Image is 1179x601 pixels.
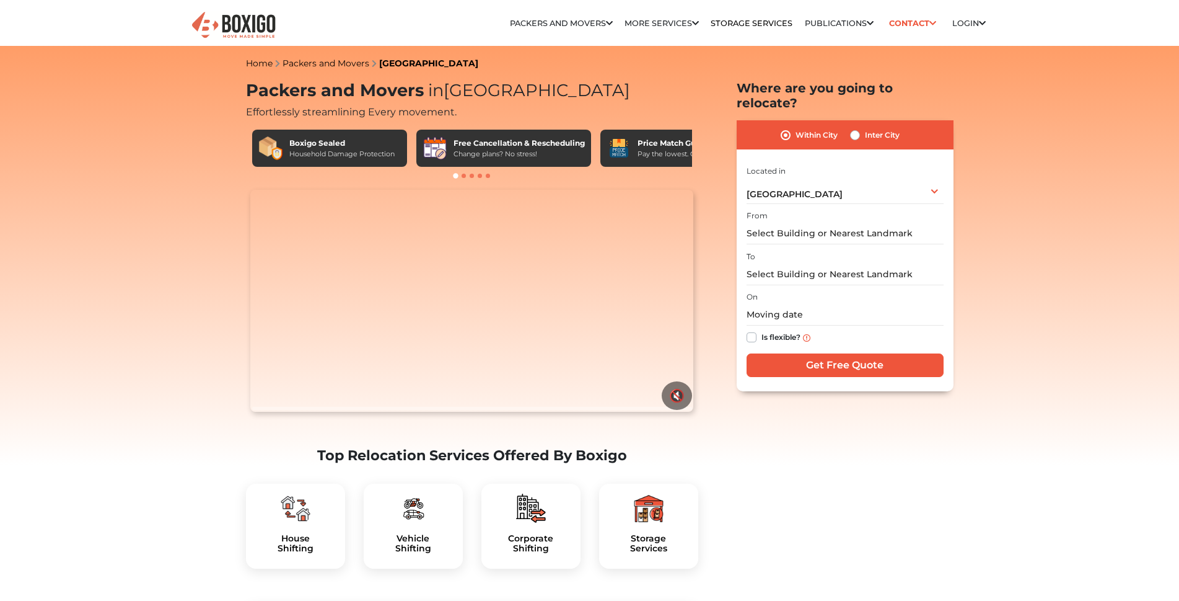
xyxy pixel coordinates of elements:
video: Your browser does not support the video tag. [250,190,693,412]
h2: Where are you going to relocate? [737,81,953,110]
h1: Packers and Movers [246,81,698,101]
a: HouseShifting [256,533,335,554]
div: Change plans? No stress! [454,149,585,159]
a: More services [625,19,699,28]
label: Located in [747,166,786,177]
input: Get Free Quote [747,354,944,377]
label: Within City [795,128,838,143]
h2: Top Relocation Services Offered By Boxigo [246,447,698,464]
a: StorageServices [609,533,688,554]
div: Boxigo Sealed [289,138,395,149]
h5: House Shifting [256,533,335,554]
img: Price Match Guarantee [607,136,631,161]
label: Is flexible? [761,330,800,343]
a: [GEOGRAPHIC_DATA] [379,58,478,69]
a: Login [952,19,986,28]
a: Storage Services [711,19,792,28]
div: Pay the lowest. Guaranteed! [638,149,732,159]
h5: Storage Services [609,533,688,554]
div: Price Match Guarantee [638,138,732,149]
div: Free Cancellation & Rescheduling [454,138,585,149]
span: [GEOGRAPHIC_DATA] [747,189,843,200]
label: From [747,210,768,221]
a: Contact [885,14,940,33]
label: Inter City [865,128,900,143]
h5: Corporate Shifting [491,533,571,554]
h5: Vehicle Shifting [374,533,453,554]
button: 🔇 [662,381,692,410]
a: Home [246,58,273,69]
img: boxigo_packers_and_movers_plan [516,494,546,523]
img: Boxigo Sealed [258,136,283,161]
img: boxigo_packers_and_movers_plan [398,494,428,523]
label: To [747,251,755,262]
a: CorporateShifting [491,533,571,554]
span: [GEOGRAPHIC_DATA] [424,80,630,100]
a: VehicleShifting [374,533,453,554]
img: Boxigo [190,11,277,41]
img: boxigo_packers_and_movers_plan [634,494,664,523]
label: On [747,292,758,303]
a: Publications [805,19,874,28]
img: boxigo_packers_and_movers_plan [281,494,310,523]
img: Free Cancellation & Rescheduling [423,136,447,161]
input: Select Building or Nearest Landmark [747,264,944,285]
span: in [428,80,444,100]
img: info [803,334,810,342]
a: Packers and Movers [510,19,613,28]
span: Effortlessly streamlining Every movement. [246,106,457,118]
input: Select Building or Nearest Landmark [747,223,944,244]
a: Packers and Movers [283,58,369,69]
input: Moving date [747,304,944,326]
div: Household Damage Protection [289,149,395,159]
